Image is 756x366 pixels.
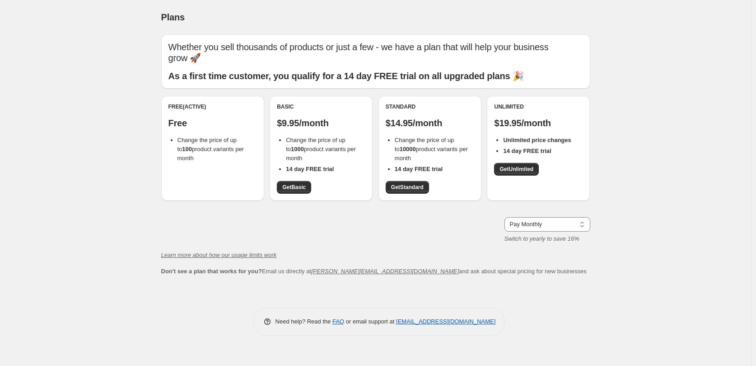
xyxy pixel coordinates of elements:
[344,318,396,325] span: or email support at
[386,181,429,194] a: GetStandard
[395,166,443,172] b: 14 day FREE trial
[391,184,424,191] span: Get Standard
[168,118,257,128] p: Free
[504,235,579,242] i: Switch to yearly to save 16%
[395,137,468,162] span: Change the price of up to product variants per month
[161,268,262,275] b: Don't see a plan that works for you?
[275,318,333,325] span: Need help? Read the
[311,268,459,275] a: [PERSON_NAME][EMAIL_ADDRESS][DOMAIN_NAME]
[177,137,244,162] span: Change the price of up to product variants per month
[161,268,587,275] span: Email us directly at and ask about special pricing for new businesses
[168,42,583,63] p: Whether you sell thousands of products or just a few - we have a plan that will help your busines...
[277,103,365,110] div: Basic
[182,146,192,152] b: 100
[494,163,539,176] a: GetUnlimited
[291,146,304,152] b: 1000
[386,118,474,128] p: $14.95/month
[277,118,365,128] p: $9.95/month
[286,166,334,172] b: 14 day FREE trial
[168,71,524,81] b: As a first time customer, you qualify for a 14 day FREE trial on all upgraded plans 🎉
[332,318,344,325] a: FAQ
[282,184,306,191] span: Get Basic
[386,103,474,110] div: Standard
[499,166,533,173] span: Get Unlimited
[503,147,551,154] b: 14 day FREE trial
[494,103,583,110] div: Unlimited
[286,137,356,162] span: Change the price of up to product variants per month
[503,137,571,143] b: Unlimited price changes
[161,252,277,258] a: Learn more about how our usage limits work
[168,103,257,110] div: Free (Active)
[494,118,583,128] p: $19.95/month
[161,12,185,22] span: Plans
[400,146,416,152] b: 10000
[396,318,495,325] a: [EMAIL_ADDRESS][DOMAIN_NAME]
[277,181,311,194] a: GetBasic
